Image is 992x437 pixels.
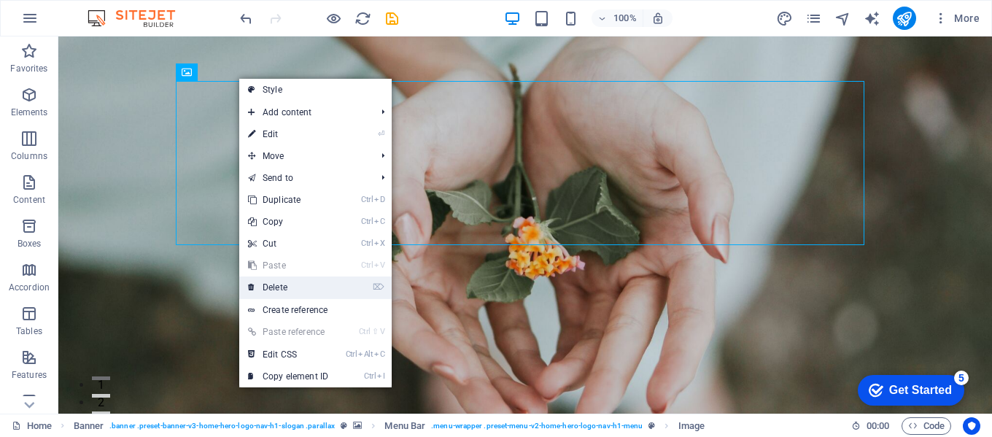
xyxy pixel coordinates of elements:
[364,371,376,381] i: Ctrl
[353,422,362,430] i: This element contains a background
[239,276,337,298] a: ⌦Delete
[648,422,655,430] i: This element is a customizable preset
[834,9,852,27] button: navigator
[361,260,373,270] i: Ctrl
[374,239,384,248] i: X
[963,417,980,435] button: Usercentrics
[864,10,880,27] i: AI Writer
[361,195,373,204] i: Ctrl
[431,417,643,435] span: . menu-wrapper .preset-menu-v2-home-hero-logo-nav-h1-menu
[239,101,370,123] span: Add content
[896,10,912,27] i: Publish
[237,9,255,27] button: undo
[613,9,637,27] h6: 100%
[374,217,384,226] i: C
[239,366,337,387] a: CtrlICopy element ID
[651,12,664,25] i: On resize automatically adjust zoom level to fit chosen device.
[361,217,373,226] i: Ctrl
[378,129,384,139] i: ⏎
[239,189,337,211] a: CtrlDDuplicate
[12,417,52,435] a: Click to cancel selection. Double-click to open Pages
[239,299,392,321] a: Create reference
[384,10,400,27] i: Save (Ctrl+S)
[84,9,193,27] img: Editor Logo
[893,7,916,30] button: publish
[934,11,980,26] span: More
[383,9,400,27] button: save
[928,7,985,30] button: More
[372,327,379,336] i: ⇧
[239,344,337,366] a: CtrlAltCEdit CSS
[34,340,52,344] button: 1
[239,167,370,189] a: Send to
[16,325,42,337] p: Tables
[238,10,255,27] i: Undo: Change image (Ctrl+Z)
[239,123,337,145] a: ⏎Edit
[239,321,337,343] a: Ctrl⇧VPaste reference
[239,255,337,276] a: CtrlVPaste
[74,417,104,435] span: Click to select. Double-click to edit
[592,9,643,27] button: 100%
[239,211,337,233] a: CtrlCCopy
[354,10,371,27] i: Reload page
[776,10,793,27] i: Design (Ctrl+Alt+Y)
[74,417,705,435] nav: breadcrumb
[805,10,822,27] i: Pages (Ctrl+Alt+S)
[908,417,945,435] span: Code
[678,417,705,435] span: Click to select. Double-click to edit
[864,9,881,27] button: text_generator
[341,422,347,430] i: This element is a customizable preset
[11,107,48,118] p: Elements
[361,239,373,248] i: Ctrl
[239,145,370,167] span: Move
[354,9,371,27] button: reload
[34,357,52,361] button: 2
[834,10,851,27] i: Navigator
[12,7,118,38] div: Get Started 5 items remaining, 0% complete
[10,63,47,74] p: Favorites
[108,3,123,18] div: 5
[43,16,106,29] div: Get Started
[851,417,890,435] h6: Session time
[11,150,47,162] p: Columns
[239,233,337,255] a: CtrlXCut
[239,79,392,101] a: Style
[867,417,889,435] span: 00 00
[359,327,371,336] i: Ctrl
[776,9,794,27] button: design
[380,327,384,336] i: V
[374,349,384,359] i: C
[325,9,342,27] button: Click here to leave preview mode and continue editing
[346,349,357,359] i: Ctrl
[358,349,373,359] i: Alt
[12,369,47,381] p: Features
[805,9,823,27] button: pages
[109,417,335,435] span: . banner .preset-banner-v3-home-hero-logo-nav-h1-slogan .parallax
[877,420,879,431] span: :
[9,282,50,293] p: Accordion
[377,371,384,381] i: I
[13,194,45,206] p: Content
[384,417,425,435] span: Click to select. Double-click to edit
[374,260,384,270] i: V
[18,238,42,250] p: Boxes
[373,282,384,292] i: ⌦
[34,375,52,379] button: 3
[374,195,384,204] i: D
[902,417,951,435] button: Code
